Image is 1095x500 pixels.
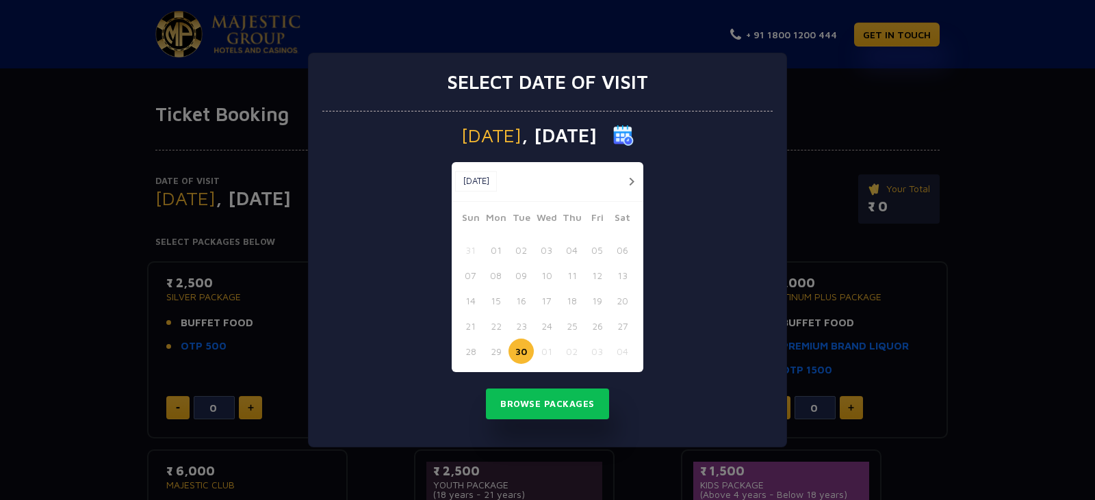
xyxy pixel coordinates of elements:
[559,210,584,229] span: Thu
[534,288,559,313] button: 17
[483,210,508,229] span: Mon
[508,313,534,339] button: 23
[486,389,609,420] button: Browse Packages
[534,263,559,288] button: 10
[483,263,508,288] button: 08
[559,339,584,364] button: 02
[458,237,483,263] button: 31
[559,313,584,339] button: 25
[584,210,610,229] span: Fri
[455,171,497,192] button: [DATE]
[584,313,610,339] button: 26
[447,70,648,94] h3: Select date of visit
[534,210,559,229] span: Wed
[534,313,559,339] button: 24
[610,263,635,288] button: 13
[559,237,584,263] button: 04
[458,313,483,339] button: 21
[458,210,483,229] span: Sun
[508,237,534,263] button: 02
[483,288,508,313] button: 15
[610,237,635,263] button: 06
[610,288,635,313] button: 20
[461,126,521,145] span: [DATE]
[610,339,635,364] button: 04
[458,339,483,364] button: 28
[584,288,610,313] button: 19
[610,313,635,339] button: 27
[559,263,584,288] button: 11
[534,237,559,263] button: 03
[458,263,483,288] button: 07
[521,126,597,145] span: , [DATE]
[483,313,508,339] button: 22
[613,125,634,146] img: calender icon
[458,288,483,313] button: 14
[508,288,534,313] button: 16
[610,210,635,229] span: Sat
[534,339,559,364] button: 01
[584,339,610,364] button: 03
[584,263,610,288] button: 12
[483,237,508,263] button: 01
[508,210,534,229] span: Tue
[559,288,584,313] button: 18
[483,339,508,364] button: 29
[584,237,610,263] button: 05
[508,263,534,288] button: 09
[508,339,534,364] button: 30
